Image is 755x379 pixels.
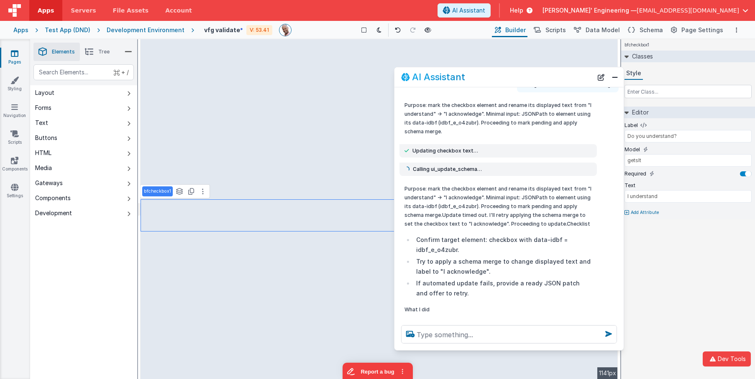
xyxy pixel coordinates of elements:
button: Dev Tools [703,351,751,366]
label: Text [624,182,635,189]
span: Elements [52,48,75,55]
div: V: 53.41 [246,25,272,35]
button: Scripts [531,23,568,37]
button: Options [732,25,742,35]
h2: AI Assistant [412,72,465,82]
button: Components [30,191,137,206]
div: --> [141,39,618,379]
button: Close [609,71,620,83]
button: Development [30,206,137,221]
div: Text [35,119,48,127]
p: Purpose: mark the checkbox element and rename its displayed text from "I understand" → "I acknowl... [404,184,592,228]
span: [PERSON_NAME]' Engineering — [543,6,637,15]
p: bfcheckbox1 [144,188,171,195]
button: New Chat [595,71,607,83]
span: Updating checkbox text… [412,148,478,154]
span: Data Model [586,26,620,34]
button: Forms [30,100,137,115]
div: HTML [35,149,51,157]
span: [EMAIL_ADDRESS][DOMAIN_NAME] [637,6,739,15]
li: Confirm target element: checkbox with data-idbf = idbf_e_o4zubr. [414,235,592,255]
label: Model [624,146,640,153]
button: Data Model [571,23,622,37]
span: Servers [71,6,96,15]
span: + / [114,64,129,80]
h2: Classes [629,51,653,62]
label: Label [624,122,638,129]
span: Help [510,6,523,15]
div: Forms [35,104,51,112]
div: Components [35,194,71,202]
div: Gateways [35,179,63,187]
button: Layout [30,85,137,100]
h4: bfcheckbox1 [621,39,653,51]
p: What I did [404,305,592,314]
button: Buttons [30,130,137,145]
div: Development Environment [107,26,184,34]
div: Media [35,164,52,172]
p: Purpose: mark the checkbox element and rename its displayed text from "I understand" → "I acknowl... [404,101,592,136]
div: 1141px [597,367,618,379]
span: AI Assistant [452,6,485,15]
span: File Assets [113,6,149,15]
li: Try to apply a schema merge to change displayed text and label to "I acknowledge". [414,257,592,277]
button: Media [30,160,137,176]
div: Layout [35,89,54,97]
span: Tree [98,48,110,55]
h4: vfg validate [204,27,240,33]
span: Builder [505,26,526,34]
button: [PERSON_NAME]' Engineering — [EMAIL_ADDRESS][DOMAIN_NAME] [543,6,748,15]
button: Builder [492,23,527,37]
span: Calling ui_update_schema… [413,166,482,173]
h2: Editor [629,107,649,118]
div: Development [35,209,72,217]
button: Add Attribute [624,209,752,216]
span: Apps [38,6,54,15]
button: HTML [30,145,137,160]
label: Required [624,170,646,177]
input: Enter Class... [624,85,752,98]
div: Buttons [35,134,57,142]
div: Apps [13,26,28,34]
button: Text [30,115,137,130]
input: Search Elements... [33,64,134,80]
span: Page Settings [681,26,723,34]
span: Schema [640,26,663,34]
p: Add Attribute [631,209,659,216]
button: Schema [625,23,665,37]
button: AI Assistant [438,3,491,18]
button: Style [624,67,643,80]
div: Test App (DND) [45,26,90,34]
button: Page Settings [668,23,725,37]
img: 11ac31fe5dc3d0eff3fbbbf7b26fa6e1 [279,24,291,36]
button: Gateways [30,176,137,191]
span: Scripts [545,26,566,34]
li: If automated update fails, provide a ready JSON patch and offer to retry. [414,278,592,298]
